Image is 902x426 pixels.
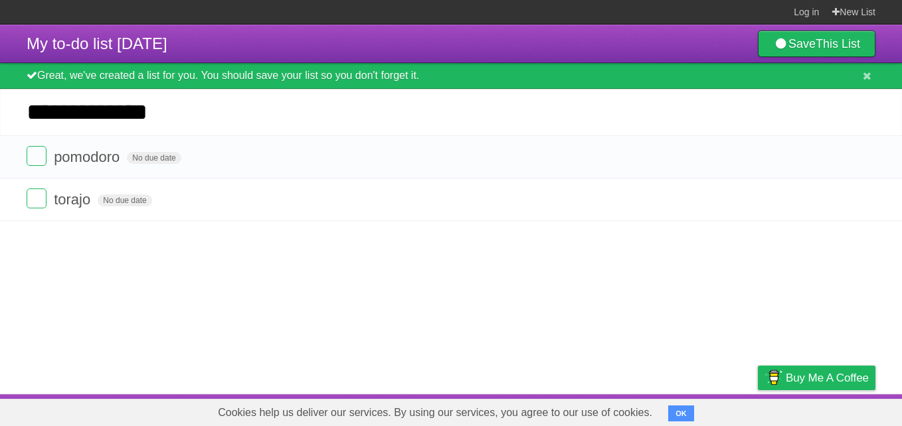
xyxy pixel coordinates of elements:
[54,191,94,208] span: torajo
[695,397,725,423] a: Terms
[54,149,123,165] span: pomodoro
[668,405,694,421] button: OK
[27,188,46,208] label: Done
[792,397,875,423] a: Suggest a feature
[27,35,167,52] span: My to-do list [DATE]
[581,397,609,423] a: About
[127,152,181,164] span: No due date
[625,397,679,423] a: Developers
[786,366,869,390] span: Buy me a coffee
[205,399,666,426] span: Cookies help us deliver our services. By using our services, you agree to our use of cookies.
[741,397,775,423] a: Privacy
[27,146,46,166] label: Done
[816,37,860,50] b: This List
[765,366,782,389] img: Buy me a coffee
[758,31,875,57] a: SaveThis List
[758,366,875,390] a: Buy me a coffee
[98,194,151,206] span: No due date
